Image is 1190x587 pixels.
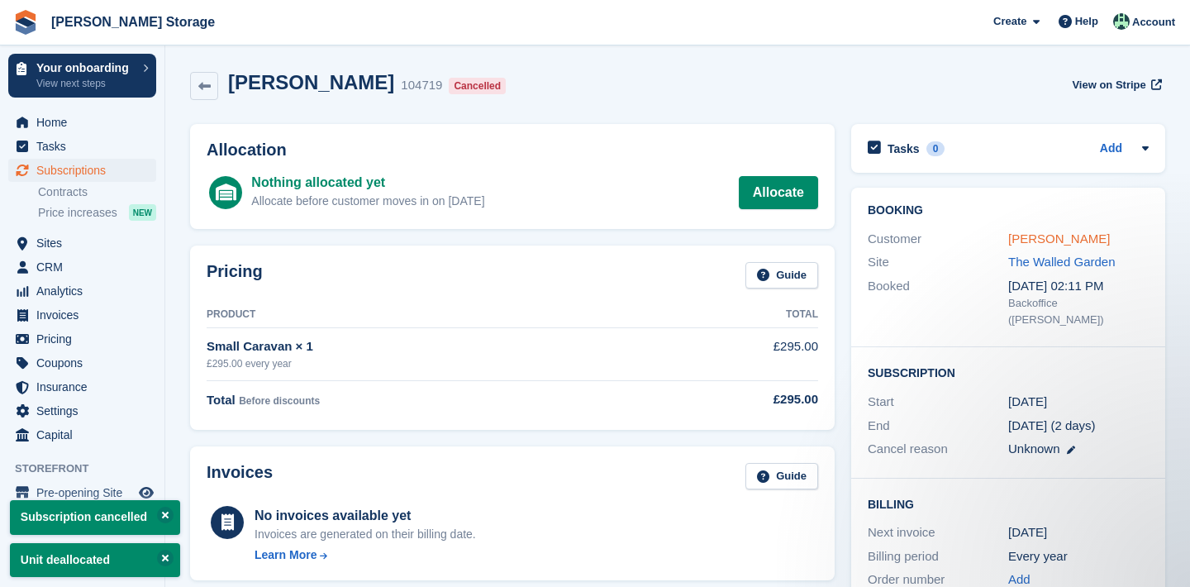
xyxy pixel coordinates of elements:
[36,279,136,303] span: Analytics
[239,395,320,407] span: Before discounts
[868,523,1008,542] div: Next invoice
[207,337,645,356] div: Small Caravan × 1
[36,375,136,398] span: Insurance
[255,506,476,526] div: No invoices available yet
[868,277,1008,328] div: Booked
[868,495,1149,512] h2: Billing
[1065,71,1165,98] a: View on Stripe
[13,10,38,35] img: stora-icon-8386f47178a22dfd0bd8f6a31ec36ba5ce8667c1dd55bd0f319d3a0aa187defe.svg
[1113,13,1130,30] img: Nicholas Pain
[8,54,156,98] a: Your onboarding View next steps
[868,204,1149,217] h2: Booking
[868,253,1008,272] div: Site
[1008,277,1149,296] div: [DATE] 02:11 PM
[745,463,818,490] a: Guide
[401,76,442,95] div: 104719
[8,375,156,398] a: menu
[1008,393,1047,412] time: 2025-10-01 00:00:00 UTC
[1008,418,1096,432] span: [DATE] (2 days)
[38,203,156,222] a: Price increases NEW
[36,159,136,182] span: Subscriptions
[136,483,156,503] a: Preview store
[868,230,1008,249] div: Customer
[207,463,273,490] h2: Invoices
[449,78,506,94] div: Cancelled
[255,546,317,564] div: Learn More
[36,76,135,91] p: View next steps
[1008,295,1149,327] div: Backoffice ([PERSON_NAME])
[255,526,476,543] div: Invoices are generated on their billing date.
[36,327,136,351] span: Pricing
[207,356,645,371] div: £295.00 every year
[868,440,1008,459] div: Cancel reason
[36,481,136,504] span: Pre-opening Site
[1008,523,1149,542] div: [DATE]
[8,351,156,375] a: menu
[207,393,236,407] span: Total
[10,500,180,534] p: Subscription cancelled
[888,141,920,156] h2: Tasks
[739,176,818,209] a: Allocate
[36,62,135,74] p: Your onboarding
[10,543,180,577] p: Unit deallocated
[645,390,818,409] div: £295.00
[1075,13,1098,30] span: Help
[8,111,156,134] a: menu
[251,193,484,210] div: Allocate before customer moves in on [DATE]
[8,423,156,446] a: menu
[255,546,476,564] a: Learn More
[868,393,1008,412] div: Start
[645,328,818,380] td: £295.00
[36,255,136,279] span: CRM
[868,417,1008,436] div: End
[8,279,156,303] a: menu
[36,303,136,327] span: Invoices
[36,423,136,446] span: Capital
[38,184,156,200] a: Contracts
[207,262,263,289] h2: Pricing
[1008,441,1060,456] span: Unknown
[36,135,136,158] span: Tasks
[926,141,945,156] div: 0
[993,13,1026,30] span: Create
[1008,255,1116,269] a: The Walled Garden
[129,204,156,221] div: NEW
[645,302,818,328] th: Total
[207,302,645,328] th: Product
[8,135,156,158] a: menu
[1100,140,1122,159] a: Add
[1008,547,1149,566] div: Every year
[36,231,136,255] span: Sites
[36,399,136,422] span: Settings
[8,303,156,327] a: menu
[228,71,394,93] h2: [PERSON_NAME]
[8,399,156,422] a: menu
[8,159,156,182] a: menu
[868,364,1149,380] h2: Subscription
[36,111,136,134] span: Home
[1008,231,1110,246] a: [PERSON_NAME]
[36,351,136,375] span: Coupons
[1072,77,1145,93] span: View on Stripe
[745,262,818,289] a: Guide
[38,205,117,221] span: Price increases
[15,461,164,477] span: Storefront
[8,255,156,279] a: menu
[8,231,156,255] a: menu
[8,327,156,351] a: menu
[251,173,484,193] div: Nothing allocated yet
[45,8,221,36] a: [PERSON_NAME] Storage
[207,141,818,160] h2: Allocation
[868,547,1008,566] div: Billing period
[1132,14,1175,31] span: Account
[8,481,156,504] a: menu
